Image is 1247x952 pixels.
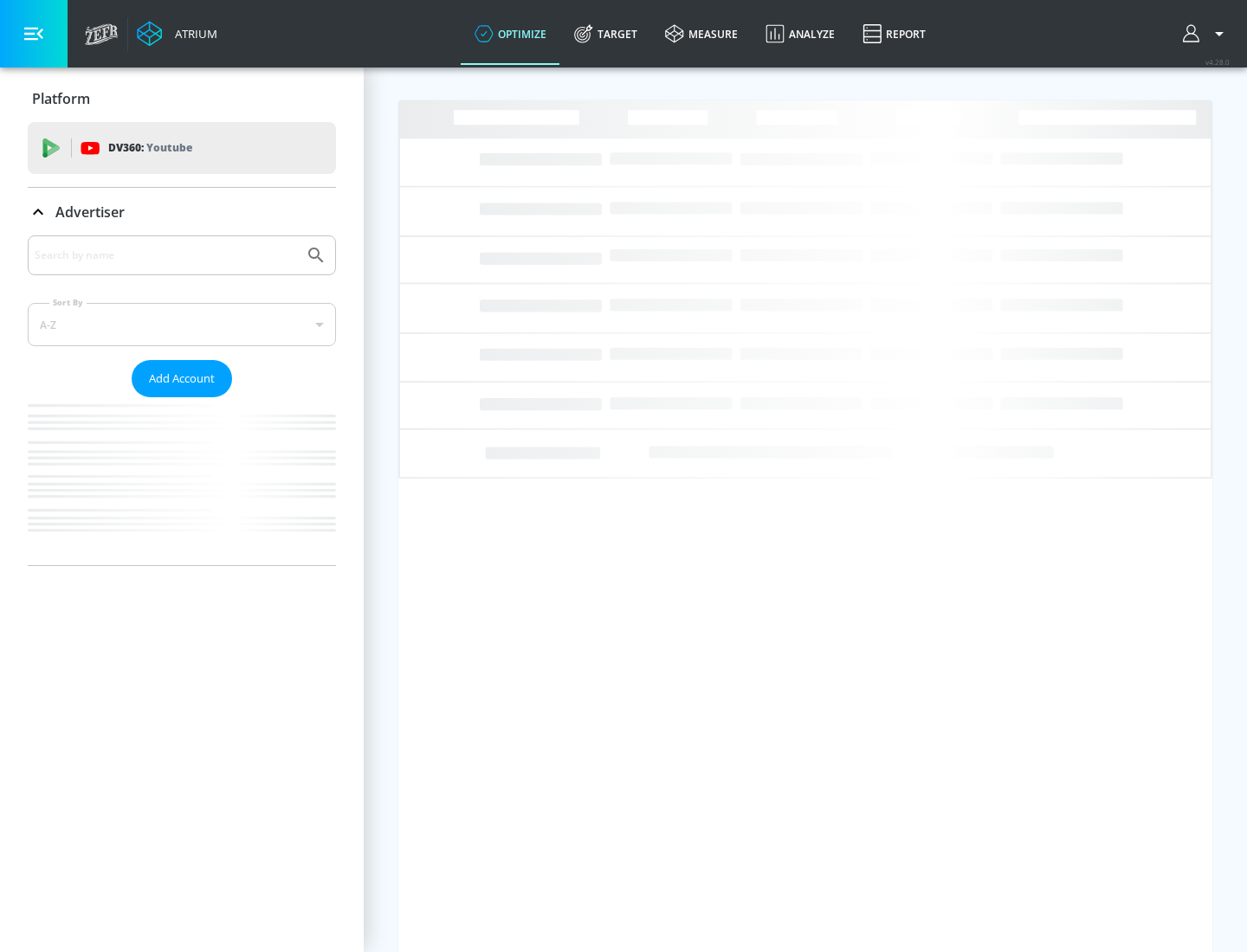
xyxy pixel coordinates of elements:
span: v 4.28.0 [1205,57,1230,67]
p: Advertiser [55,203,125,222]
div: Advertiser [28,235,336,565]
input: Search by name [35,244,297,267]
p: DV360: [108,138,192,158]
div: Advertiser [28,188,336,236]
p: Platform [32,89,90,108]
button: Add Account [132,360,232,397]
nav: list of Advertiser [28,397,336,565]
a: Report [849,3,940,65]
div: DV360: Youtube [28,122,336,174]
label: Sort By [49,297,87,308]
div: Platform [28,74,336,123]
p: Youtube [146,138,192,157]
a: measure [651,3,752,65]
div: Atrium [168,26,217,42]
div: A-Z [28,303,336,346]
span: Add Account [149,369,215,389]
a: Target [560,3,651,65]
a: Atrium [137,21,217,47]
a: optimize [461,3,560,65]
a: Analyze [752,3,849,65]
